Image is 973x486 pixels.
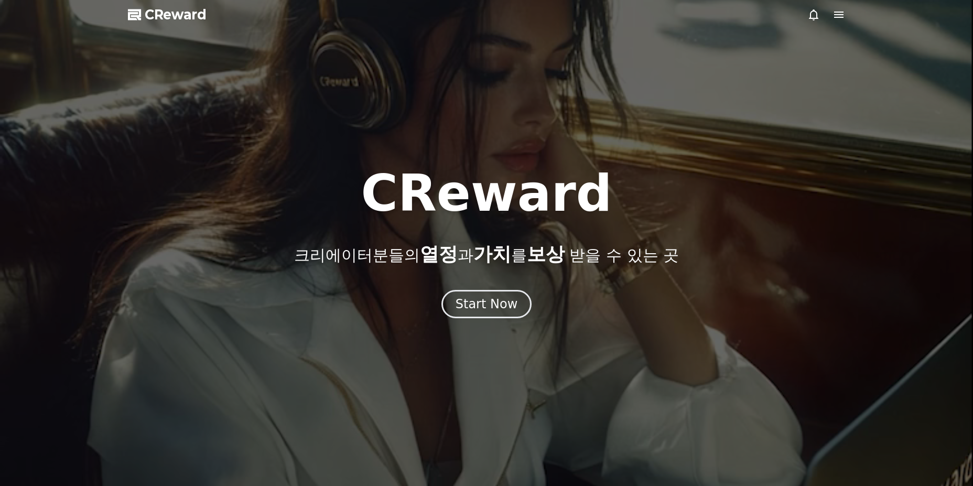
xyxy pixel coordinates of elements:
[441,300,532,310] a: Start Now
[473,243,511,265] span: 가치
[456,296,518,312] div: Start Now
[420,243,458,265] span: 열정
[128,6,207,23] a: CReward
[441,290,532,318] button: Start Now
[527,243,565,265] span: 보상
[294,244,679,265] p: 크리에이터분들의 과 를 받을 수 있는 곳
[361,168,612,219] h1: CReward
[145,6,207,23] span: CReward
